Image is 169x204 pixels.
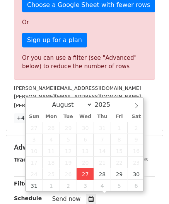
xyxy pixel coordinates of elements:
span: July 31, 2025 [94,122,111,133]
span: Wed [77,114,94,119]
span: August 7, 2025 [94,133,111,145]
span: August 17, 2025 [26,157,43,168]
span: September 3, 2025 [77,180,94,191]
span: Sun [26,114,43,119]
span: Send now [52,196,81,202]
span: August 2, 2025 [128,122,145,133]
h5: Advanced [14,143,155,152]
span: August 6, 2025 [77,133,94,145]
span: August 27, 2025 [77,168,94,180]
input: Year [92,101,120,108]
a: Sign up for a plan [22,33,87,47]
span: July 29, 2025 [60,122,77,133]
p: Or [22,19,147,27]
span: Fri [111,114,128,119]
span: Mon [43,114,60,119]
span: August 9, 2025 [128,133,145,145]
strong: Schedule [14,195,42,201]
span: August 20, 2025 [77,157,94,168]
span: July 30, 2025 [77,122,94,133]
span: Thu [94,114,111,119]
span: August 3, 2025 [26,133,43,145]
small: [PERSON_NAME][EMAIL_ADDRESS][DOMAIN_NAME] [14,85,141,91]
span: July 27, 2025 [26,122,43,133]
span: August 23, 2025 [128,157,145,168]
span: August 28, 2025 [94,168,111,180]
span: August 18, 2025 [43,157,60,168]
span: Tue [60,114,77,119]
span: August 26, 2025 [60,168,77,180]
span: September 6, 2025 [128,180,145,191]
span: September 2, 2025 [60,180,77,191]
span: August 31, 2025 [26,180,43,191]
span: August 11, 2025 [43,145,60,157]
strong: Filters [14,180,34,187]
span: July 28, 2025 [43,122,60,133]
span: September 4, 2025 [94,180,111,191]
span: August 19, 2025 [60,157,77,168]
span: August 12, 2025 [60,145,77,157]
span: August 22, 2025 [111,157,128,168]
span: August 29, 2025 [111,168,128,180]
span: August 24, 2025 [26,168,43,180]
span: August 14, 2025 [94,145,111,157]
span: August 30, 2025 [128,168,145,180]
span: August 10, 2025 [26,145,43,157]
small: [PERSON_NAME][EMAIL_ADDRESS][DOMAIN_NAME] [14,94,141,99]
span: August 13, 2025 [77,145,94,157]
span: September 1, 2025 [43,180,60,191]
span: August 8, 2025 [111,133,128,145]
span: August 15, 2025 [111,145,128,157]
strong: Tracking [14,157,40,163]
span: Sat [128,114,145,119]
small: [PERSON_NAME][EMAIL_ADDRESS][DOMAIN_NAME] [14,103,141,108]
div: Or you can use a filter (see "Advanced" below) to reduce the number of rows [22,54,147,71]
span: August 16, 2025 [128,145,145,157]
span: September 5, 2025 [111,180,128,191]
span: August 4, 2025 [43,133,60,145]
span: August 5, 2025 [60,133,77,145]
span: August 1, 2025 [111,122,128,133]
span: August 25, 2025 [43,168,60,180]
a: +47 more [14,113,46,123]
span: August 21, 2025 [94,157,111,168]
